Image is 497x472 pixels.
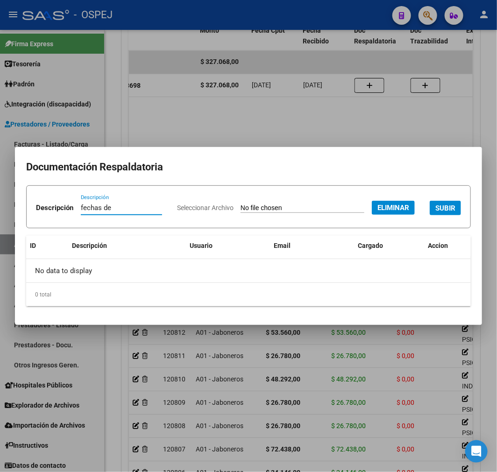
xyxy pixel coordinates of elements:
[30,242,36,249] span: ID
[435,204,455,212] span: SUBIR
[190,242,213,249] span: Usuario
[270,236,354,256] datatable-header-cell: Email
[36,203,73,213] p: Descripción
[186,236,270,256] datatable-header-cell: Usuario
[26,259,471,282] div: No data to display
[372,201,415,215] button: Eliminar
[177,204,234,211] span: Seleccionar Archivo
[430,201,461,215] button: SUBIR
[465,440,488,463] div: Open Intercom Messenger
[26,283,471,306] div: 0 total
[354,236,424,256] datatable-header-cell: Cargado
[26,158,471,176] h2: Documentación Respaldatoria
[72,242,107,249] span: Descripción
[424,236,471,256] datatable-header-cell: Accion
[377,204,409,212] span: Eliminar
[274,242,291,249] span: Email
[26,236,68,256] datatable-header-cell: ID
[428,242,448,249] span: Accion
[68,236,186,256] datatable-header-cell: Descripción
[358,242,383,249] span: Cargado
